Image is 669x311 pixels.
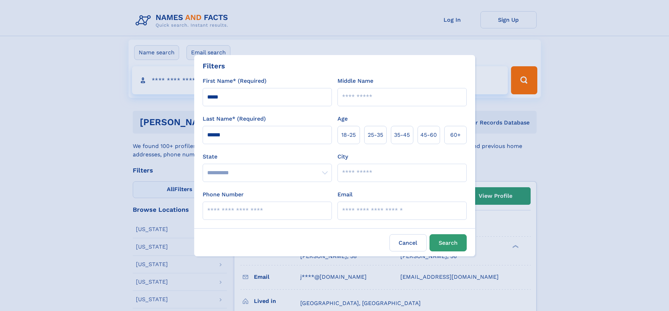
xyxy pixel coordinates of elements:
[337,77,373,85] label: Middle Name
[203,115,266,123] label: Last Name* (Required)
[389,234,427,251] label: Cancel
[203,77,267,85] label: First Name* (Required)
[341,131,356,139] span: 18‑25
[450,131,461,139] span: 60+
[429,234,467,251] button: Search
[368,131,383,139] span: 25‑35
[203,61,225,71] div: Filters
[337,153,348,161] label: City
[203,153,332,161] label: State
[203,190,244,199] label: Phone Number
[420,131,437,139] span: 45‑60
[394,131,410,139] span: 35‑45
[337,115,348,123] label: Age
[337,190,353,199] label: Email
